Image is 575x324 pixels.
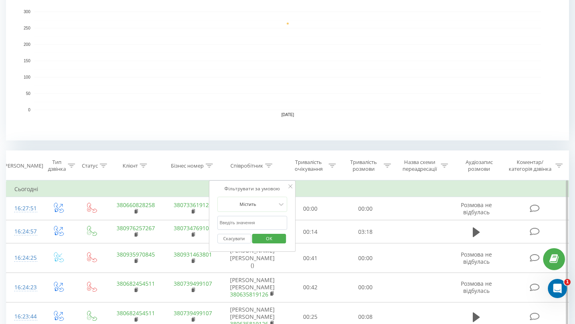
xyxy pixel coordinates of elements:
iframe: Intercom live chat [548,279,567,298]
td: Сьогодні [6,181,569,197]
div: Статус [82,162,98,169]
td: 00:14 [283,220,338,243]
a: 380739499107 [174,280,212,287]
div: Клієнт [123,162,138,169]
td: [PERSON_NAME] [PERSON_NAME] () [222,243,283,273]
td: 00:00 [283,197,338,220]
a: 380976257267 [117,224,155,232]
div: Тип дзвінка [48,159,66,172]
span: Розмова не відбулась [461,280,492,294]
td: 03:18 [338,220,393,243]
a: 380660828258 [117,201,155,209]
text: 100 [24,75,30,79]
div: 16:27:51 [14,201,34,216]
div: Аудіозапис розмови [457,159,501,172]
a: 380682454511 [117,309,155,317]
input: Введіть значення [217,216,287,230]
td: 00:00 [338,273,393,302]
div: Назва схеми переадресації [400,159,439,172]
td: 00:00 [338,197,393,220]
button: OK [252,234,286,244]
a: 380734769108 [174,224,212,232]
div: 16:24:57 [14,224,34,239]
div: Тривалість очікування [290,159,327,172]
div: Фільтрувати за умовою [217,185,287,193]
span: Розмова не відбулась [461,201,492,216]
div: Коментар/категорія дзвінка [507,159,553,172]
td: [PERSON_NAME] [PERSON_NAME] [222,273,283,302]
text: 0 [28,108,30,112]
div: Тривалість розмови [345,159,382,172]
a: 380635819126 [230,290,268,298]
text: 50 [26,91,31,96]
a: 380931463801 [174,251,212,258]
div: 16:24:25 [14,250,34,266]
div: Співробітник [230,162,263,169]
button: Скасувати [217,234,251,244]
td: 00:41 [283,243,338,273]
a: 380739499107 [174,309,212,317]
td: 00:00 [338,243,393,273]
text: 200 [24,42,30,47]
a: 380733619125 [174,201,212,209]
text: 250 [24,26,30,30]
text: 300 [24,10,30,14]
text: 150 [24,59,30,63]
span: Розмова не відбулась [461,251,492,265]
span: OK [258,232,280,245]
text: [DATE] [282,113,294,117]
a: 380935970845 [117,251,155,258]
td: 00:42 [283,273,338,302]
div: [PERSON_NAME] [3,162,43,169]
div: Бізнес номер [171,162,204,169]
span: 1 [564,279,571,285]
div: 16:24:23 [14,280,34,295]
a: 380682454511 [117,280,155,287]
